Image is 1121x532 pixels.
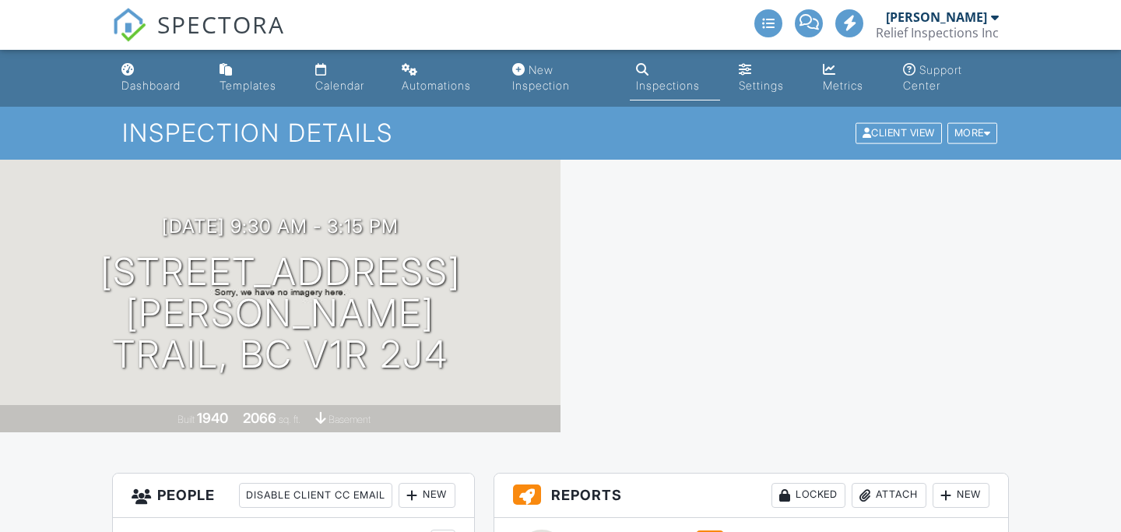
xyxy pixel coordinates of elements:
[636,79,700,92] div: Inspections
[162,216,399,237] h3: [DATE] 9:30 am - 3:15 pm
[279,414,300,425] span: sq. ft.
[933,483,989,508] div: New
[817,56,884,100] a: Metrics
[329,414,371,425] span: basement
[220,79,276,92] div: Templates
[947,123,998,144] div: More
[823,79,863,92] div: Metrics
[739,79,784,92] div: Settings
[112,8,146,42] img: The Best Home Inspection Software - Spectora
[113,474,474,518] h3: People
[854,126,946,138] a: Client View
[852,483,926,508] div: Attach
[25,252,536,375] h1: [STREET_ADDRESS][PERSON_NAME] Trail, BC V1R 2J4
[121,79,181,92] div: Dashboard
[213,56,297,100] a: Templates
[177,414,195,425] span: Built
[197,410,228,426] div: 1940
[122,119,999,146] h1: Inspection Details
[157,8,285,41] span: SPECTORA
[309,56,383,100] a: Calendar
[399,483,455,508] div: New
[771,483,845,508] div: Locked
[395,56,494,100] a: Automations (Advanced)
[315,79,364,92] div: Calendar
[112,21,285,54] a: SPECTORA
[506,56,617,100] a: New Inspection
[494,474,1008,518] h3: Reports
[876,25,999,41] div: Relief Inspections Inc
[512,63,570,92] div: New Inspection
[903,63,962,92] div: Support Center
[243,410,276,426] div: 2066
[897,56,1006,100] a: Support Center
[630,56,720,100] a: Inspections
[402,79,471,92] div: Automations
[239,483,392,508] div: Disable Client CC Email
[856,123,942,144] div: Client View
[886,9,987,25] div: [PERSON_NAME]
[115,56,201,100] a: Dashboard
[733,56,804,100] a: Settings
